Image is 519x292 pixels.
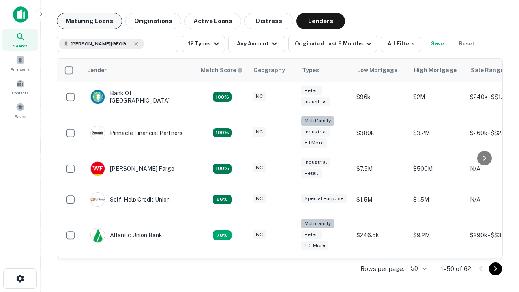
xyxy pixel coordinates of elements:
[71,40,131,47] span: [PERSON_NAME][GEOGRAPHIC_DATA], [GEOGRAPHIC_DATA]
[357,65,397,75] div: Low Mortgage
[409,82,466,112] td: $2M
[301,194,347,203] div: Special Purpose
[201,66,241,75] h6: Match Score
[213,128,232,138] div: Matching Properties: 23, hasApolloMatch: undefined
[288,36,377,52] button: Originated Last 6 Months
[90,126,182,140] div: Pinnacle Financial Partners
[91,193,105,206] img: picture
[57,13,122,29] button: Maturing Loans
[82,59,196,82] th: Lender
[91,90,105,104] img: picture
[253,194,266,203] div: NC
[213,230,232,240] div: Matching Properties: 10, hasApolloMatch: undefined
[182,36,225,52] button: 12 Types
[196,59,249,82] th: Capitalize uses an advanced AI algorithm to match your search with the best lender. The match sco...
[12,90,28,96] span: Contacts
[295,39,374,49] div: Originated Last 6 Months
[253,163,266,172] div: NC
[15,113,26,120] span: Saved
[2,29,38,51] a: Search
[409,59,466,82] th: High Mortgage
[2,52,38,74] a: Borrowers
[301,138,327,148] div: + 1 more
[301,97,330,106] div: Industrial
[352,112,409,153] td: $380k
[125,13,181,29] button: Originations
[184,13,241,29] button: Active Loans
[213,92,232,102] div: Matching Properties: 14, hasApolloMatch: undefined
[213,195,232,204] div: Matching Properties: 11, hasApolloMatch: undefined
[489,262,502,275] button: Go to next page
[91,126,105,140] img: picture
[352,82,409,112] td: $96k
[414,65,457,75] div: High Mortgage
[91,162,105,176] img: picture
[301,86,322,95] div: Retail
[301,158,330,167] div: Industrial
[90,161,174,176] div: [PERSON_NAME] Fargo
[301,241,328,250] div: + 3 more
[352,184,409,215] td: $1.5M
[425,36,450,52] button: Save your search to get updates of matches that match your search criteria.
[381,36,421,52] button: All Filters
[228,36,285,52] button: Any Amount
[253,92,266,101] div: NC
[352,59,409,82] th: Low Mortgage
[471,65,504,75] div: Sale Range
[253,65,285,75] div: Geography
[409,153,466,184] td: $500M
[201,66,243,75] div: Capitalize uses an advanced AI algorithm to match your search with the best lender. The match sco...
[11,66,30,73] span: Borrowers
[13,43,28,49] span: Search
[301,127,330,137] div: Industrial
[90,228,162,243] div: Atlantic Union Bank
[301,230,322,239] div: Retail
[90,192,170,207] div: Self-help Credit Union
[441,264,471,274] p: 1–50 of 62
[454,36,480,52] button: Reset
[296,13,345,29] button: Lenders
[409,215,466,256] td: $9.2M
[253,127,266,137] div: NC
[2,76,38,98] a: Contacts
[352,153,409,184] td: $7.5M
[244,13,293,29] button: Distress
[297,59,352,82] th: Types
[301,169,322,178] div: Retail
[301,219,334,228] div: Multifamily
[213,164,232,174] div: Matching Properties: 14, hasApolloMatch: undefined
[360,264,404,274] p: Rows per page:
[13,6,28,23] img: capitalize-icon.png
[409,112,466,153] td: $3.2M
[87,65,107,75] div: Lender
[352,215,409,256] td: $246.5k
[90,90,188,104] div: Bank Of [GEOGRAPHIC_DATA]
[2,99,38,121] a: Saved
[407,263,428,275] div: 50
[478,201,519,240] iframe: Chat Widget
[302,65,319,75] div: Types
[253,230,266,239] div: NC
[409,184,466,215] td: $1.5M
[301,116,334,126] div: Multifamily
[91,228,105,242] img: picture
[249,59,297,82] th: Geography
